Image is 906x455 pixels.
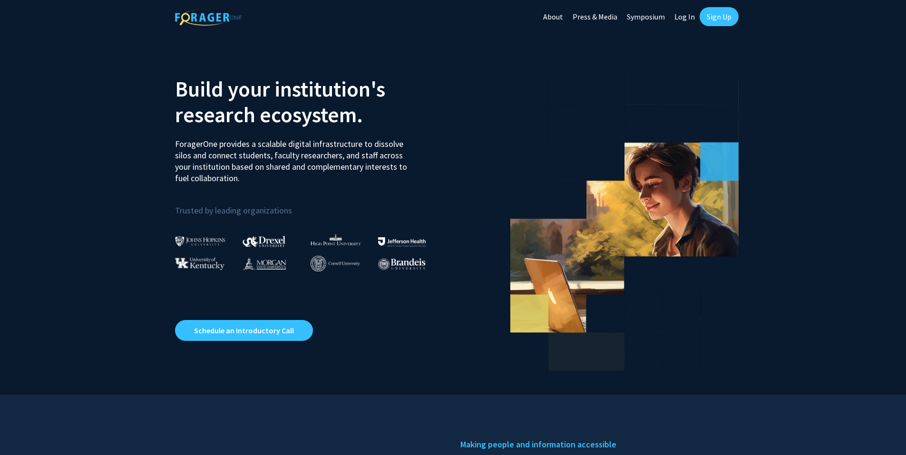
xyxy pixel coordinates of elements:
a: Opens in a new tab [175,320,313,341]
img: High Point University [311,234,361,245]
a: Sign Up [700,7,739,26]
img: Brandeis University [378,258,426,270]
img: Johns Hopkins University [175,236,225,246]
h2: Build your institution's research ecosystem. [175,76,446,127]
img: Drexel University [243,236,285,247]
iframe: Chat [7,412,40,448]
h5: Making people and information accessible [460,437,731,452]
img: University of Kentucky [175,257,224,270]
p: ForagerOne provides a scalable digital infrastructure to dissolve silos and connect students, fac... [175,131,414,184]
p: Trusted by leading organizations [175,192,446,218]
img: ForagerOne Logo [175,9,242,26]
img: Thomas Jefferson University [378,237,426,246]
img: Morgan State University [243,257,286,270]
img: Cornell University [311,256,360,271]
